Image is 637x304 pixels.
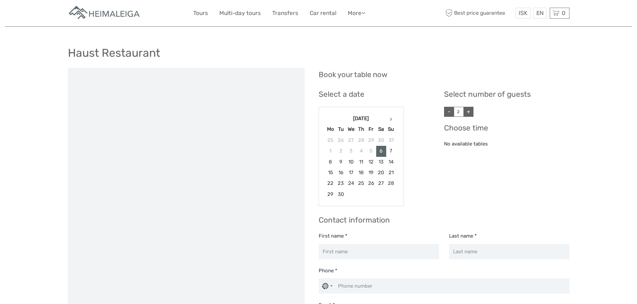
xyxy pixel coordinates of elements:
a: + [463,107,473,117]
td: 22 [325,178,336,189]
th: Fr [366,124,376,135]
a: More [348,8,365,18]
td: 28 [386,178,396,189]
td: 7 [386,146,396,157]
input: First name [319,244,439,259]
h3: Select number of guests [444,90,569,99]
td: 26 [336,135,346,145]
div: EN [533,8,547,19]
label: Phone * [319,267,337,274]
td: 30 [376,135,386,145]
td: 28 [356,135,366,145]
td: 6 [376,146,386,157]
h3: Contact information [319,216,569,225]
td: 26 [366,178,376,189]
th: Mo [325,124,336,135]
a: Car rental [310,8,336,18]
td: 9 [336,157,346,167]
td: 13 [376,157,386,167]
label: First name * [319,233,347,240]
h1: Haust Restaurant [68,46,160,60]
td: 25 [325,135,336,145]
td: 16 [336,168,346,178]
td: 20 [376,168,386,178]
td: 27 [346,135,356,145]
th: [DATE] [336,113,386,124]
span: Best price guarantee [444,8,514,19]
a: - [444,107,454,117]
th: We [346,124,356,135]
td: 8 [325,157,336,167]
a: Tours [193,8,208,18]
td: 23 [336,178,346,189]
th: Tu [336,124,346,135]
button: Selected country [319,279,336,293]
span: 0 [561,10,566,16]
td: 18 [356,168,366,178]
td: 15 [325,168,336,178]
td: 12 [366,157,376,167]
label: Last name * [449,233,477,240]
td: 2 [336,146,346,157]
td: 10 [346,157,356,167]
a: Transfers [272,8,298,18]
td: 25 [356,178,366,189]
th: Sa [376,124,386,135]
td: 19 [366,168,376,178]
td: 31 [386,135,396,145]
td: 29 [325,189,336,200]
td: 27 [376,178,386,189]
h3: Choose time [444,123,569,132]
td: 17 [346,168,356,178]
img: Apartments in Reykjavik [68,5,141,21]
td: 1 [325,146,336,157]
span: ISK [519,10,527,16]
a: Multi-day tours [219,8,261,18]
td: 24 [346,178,356,189]
div: No available tables [444,140,569,147]
h2: Book your table now [319,70,388,79]
td: 14 [386,157,396,167]
td: 4 [356,146,366,157]
td: 5 [366,146,376,157]
td: 3 [346,146,356,157]
td: 30 [336,189,346,200]
td: 21 [386,168,396,178]
th: Su [386,124,396,135]
input: Phone number [319,278,569,294]
h3: Select a date [319,90,430,99]
td: 29 [366,135,376,145]
th: Th [356,124,366,135]
td: 11 [356,157,366,167]
input: Last name [449,244,569,259]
